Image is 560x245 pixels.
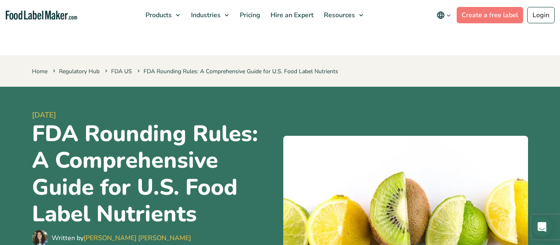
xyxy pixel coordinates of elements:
[237,11,261,20] span: Pricing
[143,11,173,20] span: Products
[532,217,552,237] div: Open Intercom Messenger
[268,11,314,20] span: Hire an Expert
[59,67,100,75] a: Regulatory Hub
[189,11,221,20] span: Industries
[32,121,277,228] h1: FDA Rounding Rules: A Comprehensive Guide for U.S. Food Label Nutrients
[111,67,132,75] a: FDA US
[32,110,277,121] span: [DATE]
[32,67,48,75] a: Home
[84,234,191,243] a: [PERSON_NAME] [PERSON_NAME]
[321,11,356,20] span: Resources
[527,7,555,23] a: Login
[457,7,523,23] a: Create a free label
[52,233,191,243] div: Written by
[136,67,338,75] span: FDA Rounding Rules: A Comprehensive Guide for U.S. Food Label Nutrients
